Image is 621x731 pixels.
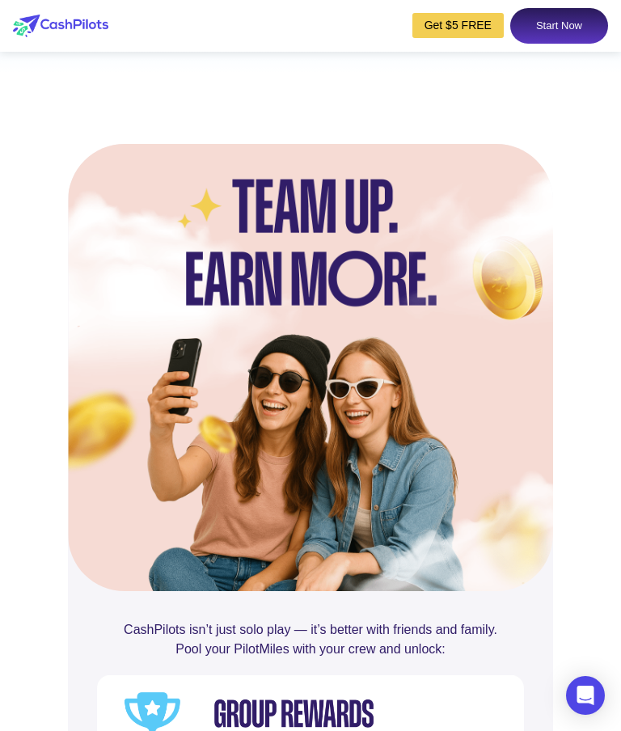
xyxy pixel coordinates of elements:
[13,15,108,37] img: logo
[412,13,504,38] a: Get $5 FREE
[510,8,608,44] a: Start Now
[88,620,533,659] div: CashPilots isn’t just solo play — it’s better with friends and family. Pool your PilotMiles with ...
[566,676,605,715] div: Open Intercom Messenger
[68,144,553,591] img: card-img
